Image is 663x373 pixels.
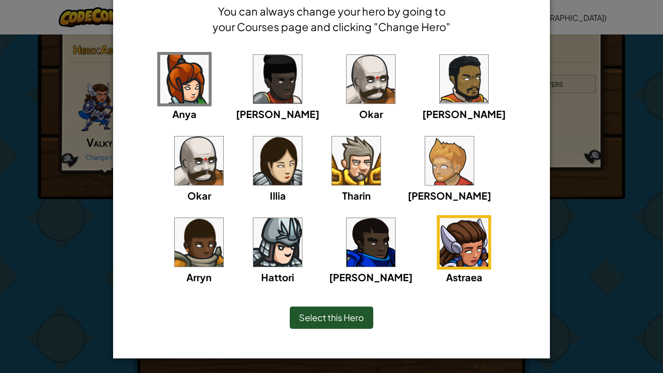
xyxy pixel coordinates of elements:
img: portrait.png [253,136,302,185]
img: portrait.png [175,218,223,267]
img: portrait.png [347,55,395,103]
span: [PERSON_NAME] [329,271,413,283]
img: portrait.png [160,55,209,103]
img: portrait.png [440,218,488,267]
span: Astraea [446,271,482,283]
span: Arryn [186,271,212,283]
span: Hattori [261,271,294,283]
img: portrait.png [425,136,474,185]
span: [PERSON_NAME] [422,108,506,120]
img: portrait.png [253,55,302,103]
span: Illia [270,189,286,202]
span: Anya [172,108,197,120]
h4: You can always change your hero by going to your Courses page and clicking "Change Hero" [210,3,453,34]
span: Tharin [342,189,371,202]
span: [PERSON_NAME] [236,108,319,120]
span: Select this Hero [299,312,364,323]
span: Okar [359,108,383,120]
span: Okar [187,189,211,202]
span: [PERSON_NAME] [408,189,491,202]
img: portrait.png [253,218,302,267]
img: portrait.png [332,136,381,185]
img: portrait.png [440,55,488,103]
img: portrait.png [347,218,395,267]
img: portrait.png [175,136,223,185]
